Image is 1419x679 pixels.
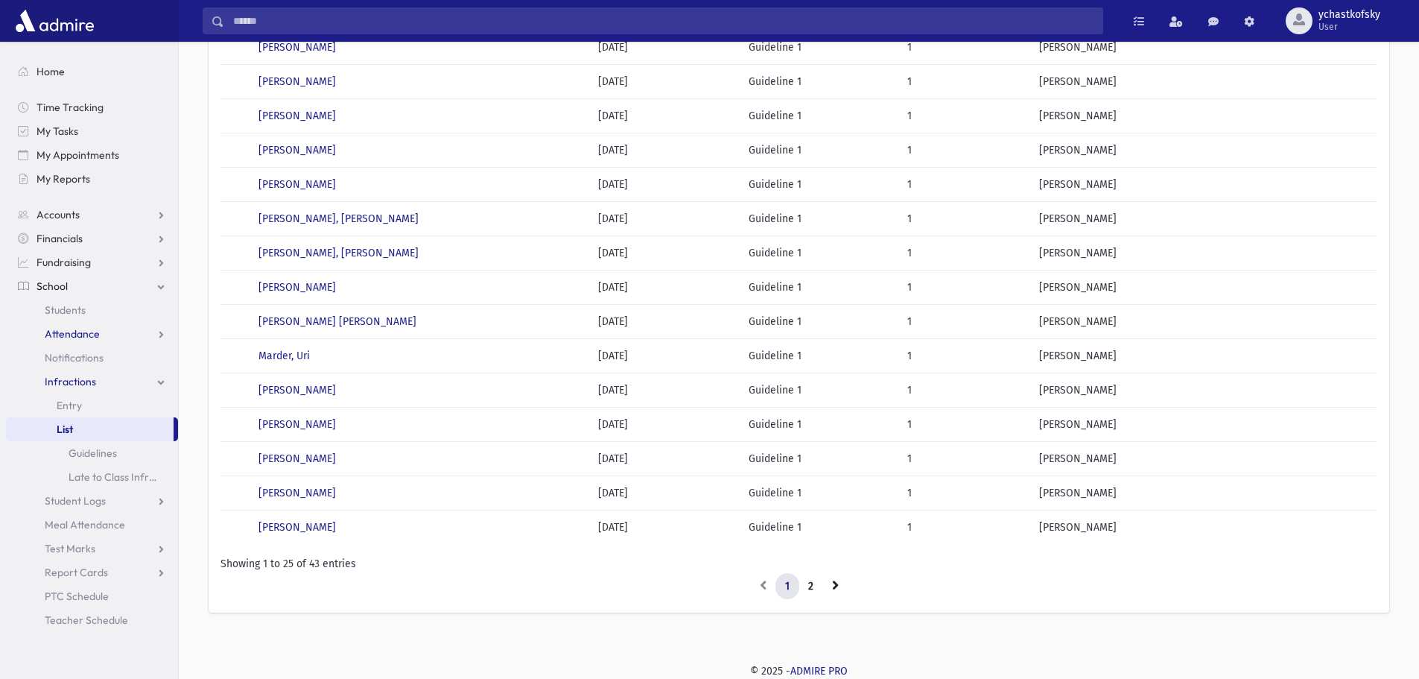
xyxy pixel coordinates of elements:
a: Test Marks [6,537,178,560]
a: Guidelines [6,441,178,465]
span: Meal Attendance [45,518,125,531]
td: 1 [898,476,1030,510]
span: School [36,280,68,293]
td: Guideline 1 [740,167,898,201]
span: Notifications [45,351,104,364]
a: [PERSON_NAME], [PERSON_NAME] [258,247,419,259]
td: Guideline 1 [740,338,898,373]
a: [PERSON_NAME] [258,521,336,534]
a: Teacher Schedule [6,608,178,632]
a: Home [6,60,178,83]
td: [PERSON_NAME] [1030,167,1251,201]
td: [PERSON_NAME] [1030,201,1251,236]
td: Guideline 1 [740,98,898,133]
a: 2 [799,573,823,600]
td: Guideline 1 [740,407,898,441]
span: List [57,423,73,436]
td: Guideline 1 [740,476,898,510]
span: ychastkofsky [1318,9,1380,21]
a: PTC Schedule [6,584,178,608]
a: Marder, Uri [258,350,310,362]
td: 1 [898,270,1030,304]
td: 1 [898,133,1030,167]
a: [PERSON_NAME] [258,144,336,157]
td: [PERSON_NAME] [1030,30,1251,64]
a: Attendance [6,322,178,346]
a: 1 [775,573,799,600]
a: ADMIRE PRO [790,665,848,678]
td: 1 [898,510,1030,544]
a: Financials [6,227,178,250]
td: [PERSON_NAME] [1030,338,1251,373]
span: Attendance [45,327,100,341]
a: [PERSON_NAME] [258,487,336,499]
td: [DATE] [589,373,740,407]
td: Guideline 1 [740,133,898,167]
span: My Appointments [36,148,119,162]
a: My Appointments [6,143,178,167]
td: [PERSON_NAME] [1030,510,1251,544]
td: [PERSON_NAME] [1030,64,1251,98]
td: [DATE] [589,476,740,510]
a: Notifications [6,346,178,370]
span: Accounts [36,208,80,221]
td: [PERSON_NAME] [1030,441,1251,476]
td: 1 [898,201,1030,236]
span: User [1318,21,1380,33]
td: [DATE] [589,98,740,133]
td: Guideline 1 [740,270,898,304]
span: Time Tracking [36,101,104,114]
a: Meal Attendance [6,513,178,537]
td: Guideline 1 [740,510,898,544]
td: Guideline 1 [740,441,898,476]
td: [DATE] [589,133,740,167]
td: [PERSON_NAME] [1030,407,1251,441]
td: [DATE] [589,304,740,338]
a: Infractions [6,370,178,394]
a: Time Tracking [6,95,178,119]
a: [PERSON_NAME] [258,41,336,54]
td: [PERSON_NAME] [1030,133,1251,167]
div: © 2025 - [203,663,1395,679]
a: School [6,274,178,298]
a: [PERSON_NAME] [258,418,336,431]
span: Entry [57,399,82,412]
td: 1 [898,167,1030,201]
td: [PERSON_NAME] [1030,476,1251,510]
td: 1 [898,236,1030,270]
td: [PERSON_NAME] [1030,304,1251,338]
td: Guideline 1 [740,30,898,64]
span: My Tasks [36,124,78,138]
a: My Reports [6,167,178,191]
a: [PERSON_NAME] [258,281,336,294]
td: Guideline 1 [740,236,898,270]
td: [DATE] [589,201,740,236]
a: [PERSON_NAME] [258,110,336,122]
span: Student Logs [45,494,106,508]
td: 1 [898,304,1030,338]
td: [DATE] [589,167,740,201]
td: [DATE] [589,236,740,270]
td: [PERSON_NAME] [1030,373,1251,407]
td: 1 [898,98,1030,133]
td: Guideline 1 [740,373,898,407]
a: [PERSON_NAME] [258,178,336,191]
a: [PERSON_NAME], [PERSON_NAME] [258,212,419,225]
td: [DATE] [589,510,740,544]
td: 1 [898,407,1030,441]
td: [PERSON_NAME] [1030,236,1251,270]
a: Accounts [6,203,178,227]
img: AdmirePro [12,6,98,36]
span: Teacher Schedule [45,613,128,627]
td: Guideline 1 [740,304,898,338]
td: 1 [898,441,1030,476]
td: 1 [898,373,1030,407]
td: 1 [898,30,1030,64]
a: Fundraising [6,250,178,274]
td: [DATE] [589,64,740,98]
td: [DATE] [589,338,740,373]
td: [DATE] [589,407,740,441]
span: Fundraising [36,256,91,269]
span: Students [45,303,86,317]
td: [PERSON_NAME] [1030,270,1251,304]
